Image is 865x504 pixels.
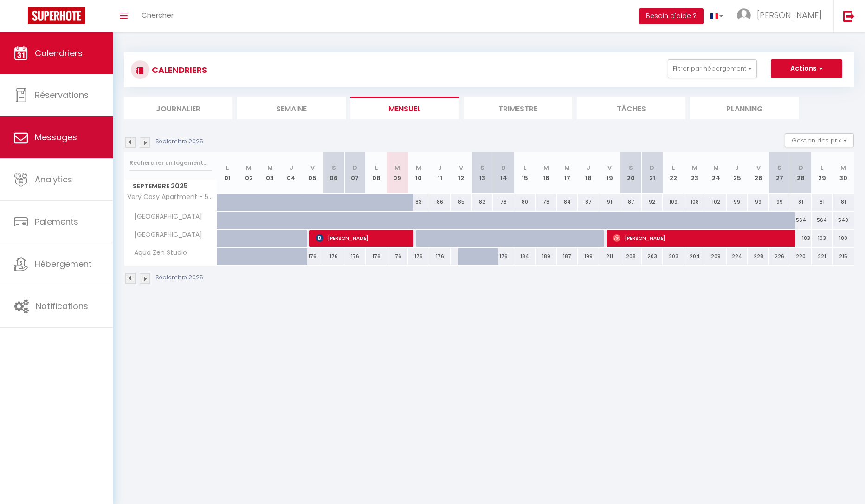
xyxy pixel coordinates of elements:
div: 81 [812,194,833,211]
th: 23 [684,152,705,194]
h3: CALENDRIERS [149,59,207,80]
img: ... [737,8,751,22]
li: Tâches [577,97,685,119]
div: 226 [769,248,790,265]
div: 176 [387,248,408,265]
abbr: D [501,163,506,172]
abbr: D [799,163,803,172]
abbr: L [820,163,823,172]
th: 25 [727,152,748,194]
button: Ouvrir le widget de chat LiveChat [7,4,35,32]
abbr: M [394,163,400,172]
abbr: J [438,163,442,172]
th: 24 [705,152,727,194]
th: 28 [790,152,812,194]
abbr: M [564,163,570,172]
abbr: S [332,163,336,172]
div: 85 [451,194,472,211]
th: 19 [599,152,620,194]
abbr: J [290,163,293,172]
th: 12 [451,152,472,194]
img: Super Booking [28,7,85,24]
div: 100 [833,230,854,247]
div: 176 [429,248,451,265]
abbr: D [650,163,654,172]
abbr: L [375,163,378,172]
p: Septembre 2025 [155,137,203,146]
div: 84 [557,194,578,211]
span: Aqua Zen Studio [126,248,189,258]
abbr: J [735,163,739,172]
abbr: M [840,163,846,172]
abbr: V [607,163,612,172]
div: 92 [642,194,663,211]
div: 209 [705,248,727,265]
div: 99 [748,194,769,211]
div: 211 [599,248,620,265]
span: [PERSON_NAME] [316,229,408,247]
div: 199 [578,248,599,265]
span: Messages [35,131,77,143]
th: 22 [663,152,684,194]
input: Rechercher un logement... [129,155,212,171]
span: Hébergement [35,258,92,270]
abbr: J [587,163,590,172]
div: 103 [812,230,833,247]
span: [PERSON_NAME] [757,9,822,21]
div: 99 [769,194,790,211]
abbr: S [777,163,781,172]
th: 17 [557,152,578,194]
th: 15 [514,152,536,194]
div: 91 [599,194,620,211]
abbr: S [480,163,484,172]
abbr: L [672,163,675,172]
abbr: M [692,163,697,172]
abbr: M [713,163,719,172]
div: 176 [344,248,366,265]
abbr: M [246,163,252,172]
th: 14 [493,152,514,194]
div: 99 [727,194,748,211]
span: Calendriers [35,47,83,59]
div: 78 [493,194,514,211]
abbr: V [310,163,315,172]
div: 220 [790,248,812,265]
abbr: S [629,163,633,172]
div: 81 [790,194,812,211]
span: [GEOGRAPHIC_DATA] [126,212,205,222]
div: 87 [620,194,642,211]
div: 564 [812,212,833,229]
span: Analytics [35,174,72,185]
div: 86 [429,194,451,211]
abbr: M [267,163,273,172]
span: Paiements [35,216,78,227]
div: 215 [833,248,854,265]
div: 109 [663,194,684,211]
th: 01 [217,152,239,194]
button: Gestion des prix [785,133,854,147]
abbr: M [543,163,549,172]
th: 02 [238,152,259,194]
th: 20 [620,152,642,194]
p: Septembre 2025 [155,273,203,282]
abbr: V [459,163,463,172]
th: 07 [344,152,366,194]
th: 04 [281,152,302,194]
button: Actions [771,59,842,78]
img: logout [843,10,855,22]
div: 81 [833,194,854,211]
li: Semaine [237,97,346,119]
div: 176 [302,248,323,265]
abbr: L [523,163,526,172]
span: Chercher [142,10,174,20]
th: 10 [408,152,429,194]
th: 09 [387,152,408,194]
div: 103 [790,230,812,247]
span: Septembre 2025 [124,180,217,193]
div: 228 [748,248,769,265]
div: 102 [705,194,727,211]
div: 221 [812,248,833,265]
th: 26 [748,152,769,194]
div: 80 [514,194,536,211]
div: 203 [663,248,684,265]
